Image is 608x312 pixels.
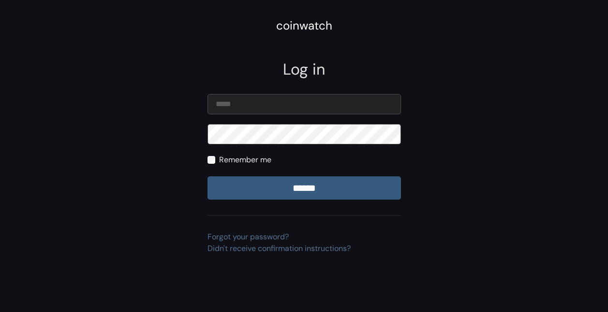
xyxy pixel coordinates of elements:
[208,60,401,78] h2: Log in
[219,154,271,166] label: Remember me
[208,232,289,242] a: Forgot your password?
[208,243,351,253] a: Didn't receive confirmation instructions?
[276,17,332,34] div: coinwatch
[276,22,332,32] a: coinwatch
